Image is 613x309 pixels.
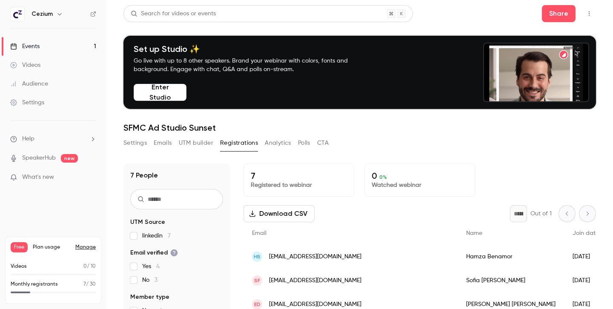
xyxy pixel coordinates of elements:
[142,232,171,240] span: linkedin
[131,9,216,18] div: Search for videos or events
[123,123,596,133] h1: SFMC Ad Studio Sunset
[542,5,576,22] button: Share
[269,252,361,261] span: [EMAIL_ADDRESS][DOMAIN_NAME]
[123,136,147,150] button: Settings
[317,136,329,150] button: CTA
[10,80,48,88] div: Audience
[33,244,70,251] span: Plan usage
[22,173,54,182] span: What's new
[10,61,40,69] div: Videos
[83,264,87,269] span: 0
[155,277,158,283] span: 3
[458,245,564,269] div: Hamza Benamor
[530,209,552,218] p: Out of 1
[269,276,361,285] span: [EMAIL_ADDRESS][DOMAIN_NAME]
[252,230,266,236] span: Email
[22,134,34,143] span: Help
[243,205,315,222] button: Download CSV
[379,174,387,180] span: 0 %
[61,154,78,163] span: new
[134,84,186,101] button: Enter Studio
[269,300,361,309] span: [EMAIL_ADDRESS][DOMAIN_NAME]
[298,136,310,150] button: Polls
[254,300,261,308] span: ED
[11,242,28,252] span: Free
[22,154,56,163] a: SpeakerHub
[564,269,607,292] div: [DATE]
[265,136,291,150] button: Analytics
[11,263,27,270] p: Videos
[168,233,171,239] span: 7
[83,280,96,288] p: / 30
[11,7,24,21] img: Cezium
[154,136,172,150] button: Emails
[130,249,178,257] span: Email verified
[251,171,347,181] p: 7
[142,276,158,284] span: No
[130,218,165,226] span: UTM Source
[254,253,261,260] span: HB
[564,245,607,269] div: [DATE]
[32,10,53,18] h6: Cezium
[75,244,96,251] a: Manage
[466,230,482,236] span: Name
[134,57,368,74] p: Go live with up to 8 other speakers. Brand your webinar with colors, fonts and background. Engage...
[10,42,40,51] div: Events
[11,280,58,288] p: Monthly registrants
[220,136,258,150] button: Registrations
[458,269,564,292] div: Sofia [PERSON_NAME]
[83,263,96,270] p: / 10
[156,263,160,269] span: 4
[10,98,44,107] div: Settings
[130,170,158,180] h1: 7 People
[10,134,96,143] li: help-dropdown-opener
[134,44,368,54] h4: Set up Studio ✨
[83,282,86,287] span: 7
[372,181,468,189] p: Watched webinar
[573,230,599,236] span: Join date
[372,171,468,181] p: 0
[251,181,347,189] p: Registered to webinar
[254,277,260,284] span: SF
[142,262,160,271] span: Yes
[179,136,213,150] button: UTM builder
[130,293,169,301] span: Member type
